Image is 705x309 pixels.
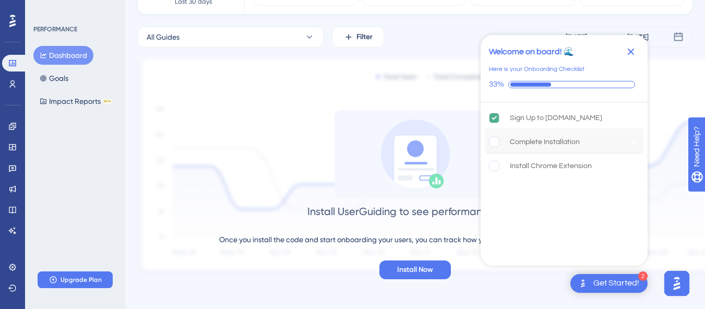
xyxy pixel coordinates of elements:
div: Here is your Onboarding Checklist [489,64,584,75]
span: Filter [356,31,373,43]
div: Sign Up to UserGuiding.com is complete. [485,106,643,129]
div: Checklist Container [481,35,648,266]
img: launcher-image-alternative-text [577,277,589,290]
span: Upgrade Plan [61,276,102,284]
div: [DATE] [566,31,587,43]
div: Complete Installation is incomplete. [485,130,643,153]
iframe: UserGuiding AI Assistant Launcher [661,268,692,299]
span: Need Help? [25,3,65,15]
div: Install Chrome Extension is incomplete. [485,154,643,177]
div: Checklist items [481,102,648,263]
div: Install UserGuiding to see performance data. [307,204,523,219]
button: Impact ReportsBETA [33,92,118,111]
div: Complete Installation [510,136,580,148]
button: Goals [33,69,75,88]
button: Install Now [379,260,451,279]
button: Upgrade Plan [38,271,113,288]
div: [DATE] [627,31,649,43]
div: Checklist progress: 33% [489,80,639,89]
button: Filter [332,27,384,47]
span: All Guides [147,31,180,43]
span: Install Now [397,264,433,276]
button: Dashboard [33,46,93,65]
div: Close Checklist [623,43,639,60]
div: Get Started! [593,278,639,289]
div: BETA [103,99,112,104]
button: All Guides [138,27,324,47]
div: Once you install the code and start onboarding your users, you can track how your materials perfo... [219,233,612,246]
div: 33% [489,80,504,89]
div: Welcome on board! 🌊 [489,45,574,58]
div: 2 [638,271,648,281]
div: PERFORMANCE [33,25,77,33]
div: Open Get Started! checklist, remaining modules: 2 [570,274,648,293]
div: Sign Up to [DOMAIN_NAME] [510,112,602,124]
div: Install Chrome Extension [510,160,592,172]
